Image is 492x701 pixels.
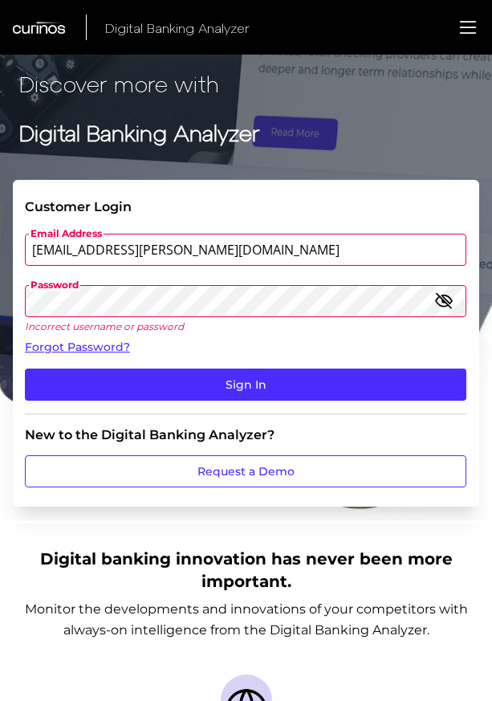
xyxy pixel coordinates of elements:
[19,67,473,100] p: Discover more with
[25,369,466,401] button: Sign In
[29,279,80,291] span: Password
[29,227,104,240] span: Email Address
[13,599,479,641] p: Monitor the developments and innovations of your competitors with always-on intelligence from the...
[25,455,466,487] a: Request a Demo
[13,22,67,34] img: Curinos
[13,548,479,593] h2: Digital banking innovation has never been more important.
[105,20,250,35] span: Digital Banking Analyzer
[25,339,466,356] a: Forgot Password?
[25,320,466,332] p: Incorrect username or password
[25,199,466,214] div: Customer Login
[25,427,466,442] div: New to the Digital Banking Analyzer?
[19,119,260,146] strong: Digital Banking Analyzer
